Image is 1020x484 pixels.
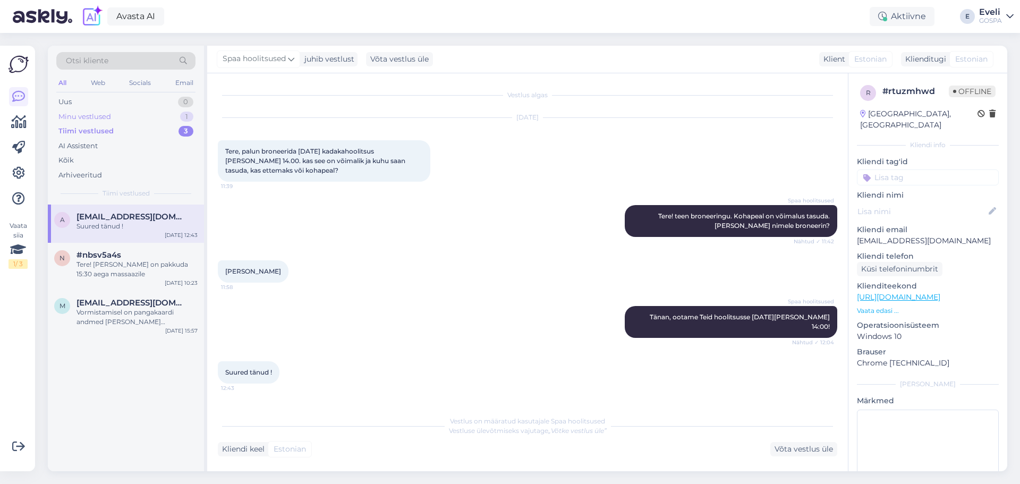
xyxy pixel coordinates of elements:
[857,235,999,247] p: [EMAIL_ADDRESS][DOMAIN_NAME]
[178,126,193,137] div: 3
[76,212,187,222] span: anu.viljaste@gmail.com
[857,331,999,342] p: Windows 10
[366,52,433,66] div: Võta vestlus üle
[788,298,834,305] span: Spaa hoolitsused
[770,442,837,456] div: Võta vestlus üle
[857,281,999,292] p: Klienditeekond
[165,231,198,239] div: [DATE] 12:43
[854,54,887,65] span: Estonian
[180,112,193,122] div: 1
[979,16,1002,25] div: GOSPA
[58,126,114,137] div: Tiimi vestlused
[857,395,999,406] p: Märkmed
[165,327,198,335] div: [DATE] 15:57
[225,267,281,275] span: [PERSON_NAME]
[58,155,74,166] div: Kõik
[979,8,1002,16] div: Eveli
[857,190,999,201] p: Kliendi nimi
[870,7,934,26] div: Aktiivne
[960,9,975,24] div: E
[548,427,607,435] i: „Võtke vestlus üle”
[450,417,605,425] span: Vestlus on määratud kasutajale Spaa hoolitsused
[819,54,845,65] div: Klient
[225,147,407,174] span: Tere, palun broneerida [DATE] kadakahoolitsus [PERSON_NAME] 14.00. kas see on võimalik ja kuhu sa...
[218,90,837,100] div: Vestlus algas
[221,283,261,291] span: 11:58
[58,170,102,181] div: Arhiveeritud
[103,189,150,198] span: Tiimi vestlused
[225,368,272,376] span: Suured tänud !
[58,141,98,151] div: AI Assistent
[794,237,834,245] span: Nähtud ✓ 11:42
[89,76,107,90] div: Web
[979,8,1014,25] a: EveliGOSPA
[857,306,999,316] p: Vaata edasi ...
[857,156,999,167] p: Kliendi tag'id
[788,197,834,205] span: Spaa hoolitsused
[127,76,153,90] div: Socials
[173,76,195,90] div: Email
[300,54,354,65] div: juhib vestlust
[81,5,103,28] img: explore-ai
[857,206,987,217] input: Lisa nimi
[866,89,871,97] span: r
[857,320,999,331] p: Operatsioonisüsteem
[658,212,831,230] span: Tere! teen broneeringu. Kohapeal on võimalus tasuda. [PERSON_NAME] nimele broneerin?
[76,250,121,260] span: #nbsv5a4s
[107,7,164,26] a: Avasta AI
[857,224,999,235] p: Kliendi email
[949,86,996,97] span: Offline
[857,262,942,276] div: Küsi telefoninumbrit
[8,54,29,74] img: Askly Logo
[76,308,198,327] div: Vormistamisel on pangakaardi andmed [PERSON_NAME] kinnituseks, sellelt eelnevalt maksumust ei bro...
[76,222,198,231] div: Suured tänud !
[857,251,999,262] p: Kliendi telefon
[955,54,988,65] span: Estonian
[178,97,193,107] div: 0
[221,384,261,392] span: 12:43
[66,55,108,66] span: Otsi kliente
[650,313,831,330] span: Tänan, ootame Teid hoolitsusse [DATE][PERSON_NAME] 14:00!
[218,444,265,455] div: Kliendi keel
[76,298,187,308] span: marisvent@hotmail.com
[60,216,65,224] span: a
[274,444,306,455] span: Estonian
[857,292,940,302] a: [URL][DOMAIN_NAME]
[223,53,286,65] span: Spaa hoolitsused
[857,358,999,369] p: Chrome [TECHNICAL_ID]
[857,379,999,389] div: [PERSON_NAME]
[218,113,837,122] div: [DATE]
[449,427,607,435] span: Vestluse ülevõtmiseks vajutage
[857,169,999,185] input: Lisa tag
[221,182,261,190] span: 11:39
[59,302,65,310] span: m
[59,254,65,262] span: n
[165,279,198,287] div: [DATE] 10:23
[882,85,949,98] div: # rtuzmhwd
[58,112,111,122] div: Minu vestlused
[8,221,28,269] div: Vaata siia
[792,338,834,346] span: Nähtud ✓ 12:04
[76,260,198,279] div: Tere! [PERSON_NAME] on pakkuda 15:30 aega massaazile
[857,346,999,358] p: Brauser
[56,76,69,90] div: All
[901,54,946,65] div: Klienditugi
[857,140,999,150] div: Kliendi info
[8,259,28,269] div: 1 / 3
[860,108,977,131] div: [GEOGRAPHIC_DATA], [GEOGRAPHIC_DATA]
[58,97,72,107] div: Uus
